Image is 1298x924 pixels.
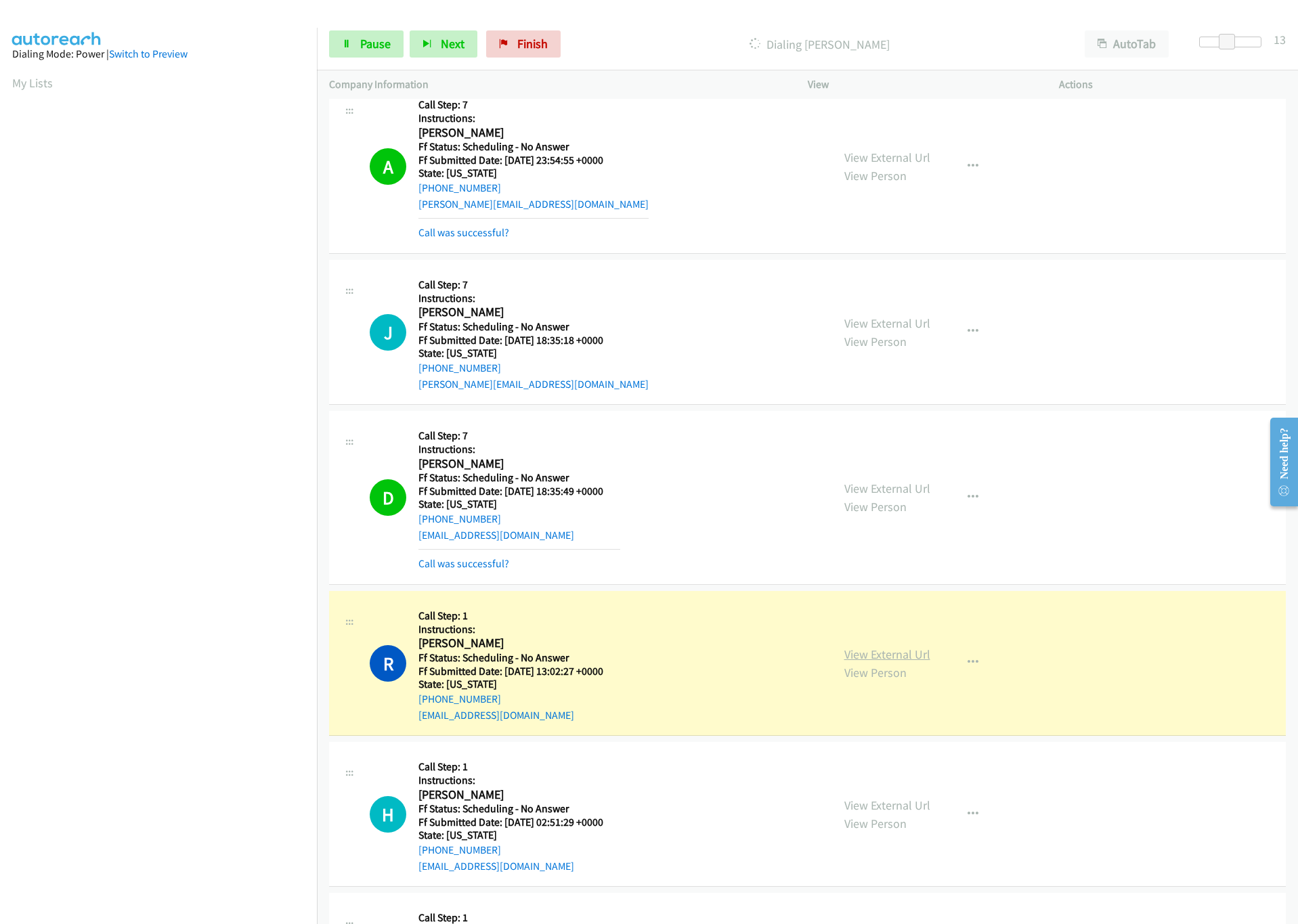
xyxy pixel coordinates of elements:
a: [PERSON_NAME][EMAIL_ADDRESS][DOMAIN_NAME] [418,198,649,211]
h1: R [370,645,406,682]
a: View Person [844,168,907,183]
a: View External Url [844,315,930,331]
a: [PERSON_NAME][EMAIL_ADDRESS][DOMAIN_NAME] [418,378,649,391]
h5: State: [US_STATE] [418,498,620,511]
h5: State: [US_STATE] [418,167,649,180]
a: [PHONE_NUMBER] [418,692,501,705]
a: [PHONE_NUMBER] [418,361,501,374]
a: Call was successful? [418,226,509,239]
h5: Instructions: [418,623,603,636]
h5: Ff Submitted Date: [DATE] 13:02:27 +0000 [418,665,603,678]
a: [EMAIL_ADDRESS][DOMAIN_NAME] [418,529,574,542]
h5: Ff Submitted Date: [DATE] 02:51:29 +0000 [418,816,603,829]
h5: Ff Status: Scheduling - No Answer [418,802,603,816]
span: Pause [360,36,391,51]
div: 13 [1274,30,1286,49]
a: View Person [844,334,907,349]
a: View External Url [844,481,930,496]
h5: Call Step: 7 [418,429,620,443]
a: [PHONE_NUMBER] [418,512,501,525]
h2: [PERSON_NAME] [418,305,620,320]
p: Company Information [329,76,783,93]
a: Switch to Preview [109,47,188,60]
h5: Call Step: 7 [418,278,649,292]
a: View Person [844,816,907,831]
a: [EMAIL_ADDRESS][DOMAIN_NAME] [418,860,574,873]
h2: [PERSON_NAME] [418,636,603,651]
iframe: Dialpad [12,104,317,747]
button: Next [410,30,477,58]
iframe: Resource Center [1259,408,1298,516]
a: View Person [844,665,907,680]
h5: Instructions: [418,112,649,125]
h5: Ff Status: Scheduling - No Answer [418,651,603,665]
h1: D [370,479,406,516]
h5: Instructions: [418,443,620,456]
h5: Call Step: 1 [418,609,603,623]
h5: Call Step: 1 [418,760,603,774]
h5: Instructions: [418,774,603,787]
p: View [808,76,1035,93]
div: Dialing Mode: Power | [12,46,305,62]
h5: Ff Status: Scheduling - No Answer [418,140,649,154]
h5: State: [US_STATE] [418,347,649,360]
a: View External Url [844,150,930,165]
a: My Lists [12,75,53,91]
h5: Call Step: 7 [418,98,649,112]
span: Finish [517,36,548,51]
p: Dialing [PERSON_NAME] [579,35,1060,53]
h1: H [370,796,406,833]
h5: Ff Status: Scheduling - No Answer [418,471,620,485]
a: View External Url [844,646,930,662]
a: [PHONE_NUMBER] [418,843,501,856]
h1: J [370,314,406,351]
h5: Instructions: [418,292,649,305]
button: AutoTab [1085,30,1169,58]
h2: [PERSON_NAME] [418,125,620,141]
a: [EMAIL_ADDRESS][DOMAIN_NAME] [418,709,574,722]
h5: Ff Submitted Date: [DATE] 23:54:55 +0000 [418,154,649,167]
a: View Person [844,499,907,514]
h2: [PERSON_NAME] [418,787,603,803]
h5: Ff Submitted Date: [DATE] 18:35:18 +0000 [418,334,649,347]
p: Actions [1059,76,1286,93]
a: Finish [486,30,561,58]
a: [PHONE_NUMBER] [418,181,501,194]
h2: [PERSON_NAME] [418,456,620,472]
a: Pause [329,30,404,58]
h5: State: [US_STATE] [418,678,603,691]
h5: Ff Submitted Date: [DATE] 18:35:49 +0000 [418,485,620,498]
h1: A [370,148,406,185]
h5: State: [US_STATE] [418,829,603,842]
span: Next [441,36,464,51]
a: Call was successful? [418,557,509,570]
h5: Ff Status: Scheduling - No Answer [418,320,649,334]
a: View External Url [844,797,930,813]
